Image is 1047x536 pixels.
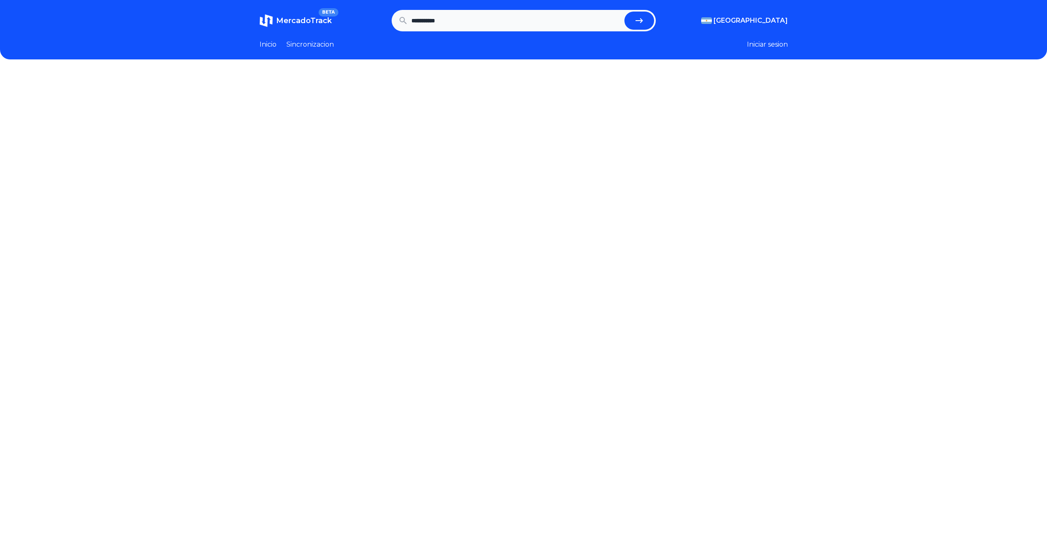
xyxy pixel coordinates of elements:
button: [GEOGRAPHIC_DATA] [701,16,788,26]
a: MercadoTrackBETA [260,14,332,27]
img: MercadoTrack [260,14,273,27]
span: BETA [319,8,338,17]
a: Inicio [260,40,277,50]
a: Sincronizacion [286,40,334,50]
span: [GEOGRAPHIC_DATA] [714,16,788,26]
img: Argentina [701,17,712,24]
span: MercadoTrack [276,16,332,25]
button: Iniciar sesion [747,40,788,50]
